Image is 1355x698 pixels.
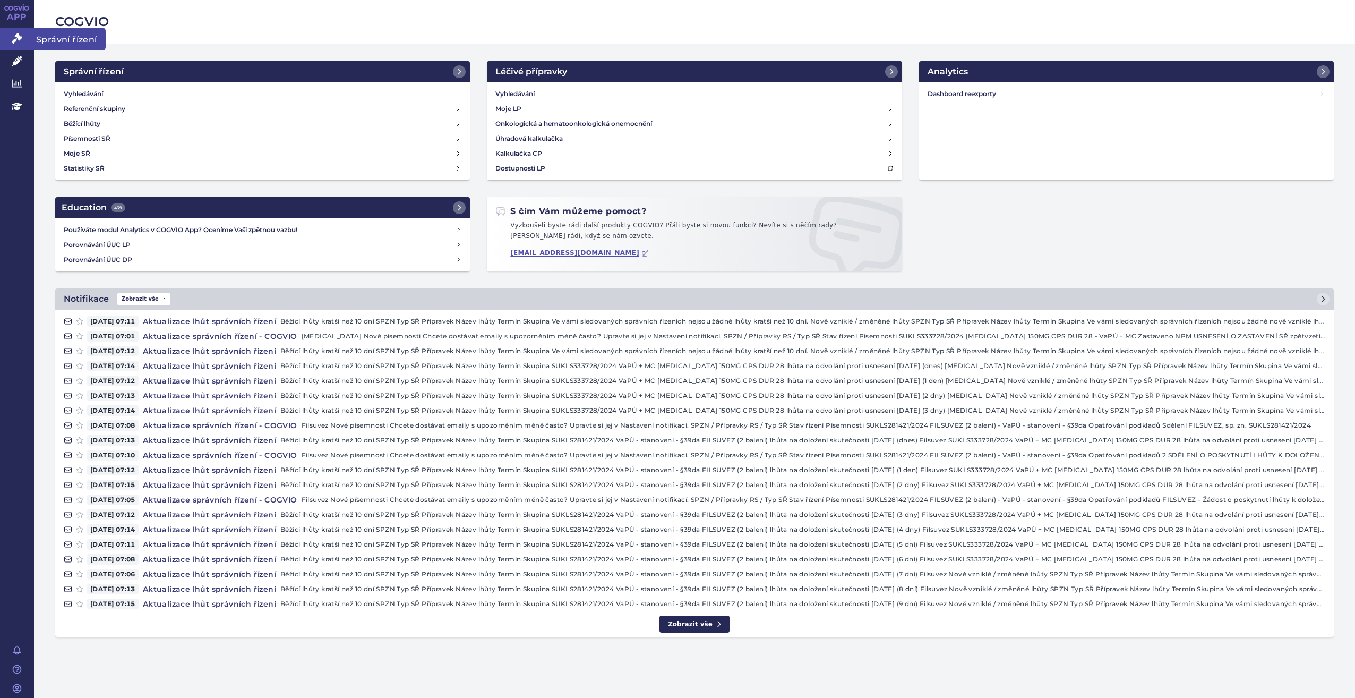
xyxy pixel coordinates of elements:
[139,465,280,475] h4: Aktualizace lhůt správních řízení
[139,480,280,490] h4: Aktualizace lhůt správních řízení
[280,465,1325,475] p: Běžící lhůty kratší než 10 dní SPZN Typ SŘ Přípravek Název lhůty Termín Skupina SUKLS281421/2024 ...
[64,133,110,144] h4: Písemnosti SŘ
[87,569,139,580] span: [DATE] 07:06
[280,390,1325,401] p: Běžící lhůty kratší než 10 dní SPZN Typ SŘ Přípravek Název lhůty Termín Skupina SUKLS333728/2024 ...
[139,554,280,565] h4: Aktualizace lhůt správních řízení
[87,390,139,401] span: [DATE] 07:13
[139,420,302,431] h4: Aktualizace správních řízení - COGVIO
[928,89,1319,99] h4: Dashboard reexporty
[495,65,567,78] h2: Léčivé přípravky
[302,450,1325,461] p: Filsuvez Nové písemnosti Chcete dostávat emaily s upozorněním méně často? Upravte si jej v Nastav...
[139,495,302,505] h4: Aktualizace správních řízení - COGVIO
[87,376,139,386] span: [DATE] 07:12
[495,133,563,144] h4: Úhradová kalkulačka
[59,101,466,116] a: Referenční skupiny
[302,420,1325,431] p: Filsuvez Nové písemnosti Chcete dostávat emaily s upozorněním méně často? Upravte si jej v Nastav...
[64,293,109,305] h2: Notifikace
[139,361,280,371] h4: Aktualizace lhůt správních řízení
[59,161,466,176] a: Statistiky SŘ
[55,288,1334,310] a: NotifikaceZobrazit vše
[59,223,466,237] a: Používáte modul Analytics v COGVIO App? Oceníme Vaši zpětnou vazbu!
[139,316,280,327] h4: Aktualizace lhůt správních řízení
[55,61,470,82] a: Správní řízení
[87,420,139,431] span: [DATE] 07:08
[491,87,897,101] a: Vyhledávání
[64,118,100,129] h4: Běžící lhůty
[111,203,125,212] span: 439
[87,539,139,550] span: [DATE] 07:11
[139,450,302,461] h4: Aktualizace správních řízení - COGVIO
[139,524,280,535] h4: Aktualizace lhůt správních řízení
[87,599,139,609] span: [DATE] 07:15
[659,616,730,633] a: Zobrazit vše
[487,61,902,82] a: Léčivé přípravky
[139,599,280,609] h4: Aktualizace lhůt správních řízení
[495,148,542,159] h4: Kalkulačka CP
[280,480,1325,490] p: Běžící lhůty kratší než 10 dní SPZN Typ SŘ Přípravek Název lhůty Termín Skupina SUKLS281421/2024 ...
[919,61,1334,82] a: Analytics
[491,131,897,146] a: Úhradová kalkulačka
[139,405,280,416] h4: Aktualizace lhůt správních řízení
[280,405,1325,416] p: Běžící lhůty kratší než 10 dní SPZN Typ SŘ Přípravek Název lhůty Termín Skupina SUKLS333728/2024 ...
[87,524,139,535] span: [DATE] 07:14
[280,524,1325,535] p: Běžící lhůty kratší než 10 dní SPZN Typ SŘ Přípravek Název lhůty Termín Skupina SUKLS281421/2024 ...
[87,361,139,371] span: [DATE] 07:14
[510,249,649,257] a: [EMAIL_ADDRESS][DOMAIN_NAME]
[928,65,968,78] h2: Analytics
[87,405,139,416] span: [DATE] 07:14
[491,116,897,131] a: Onkologická a hematoonkologická onemocnění
[139,569,280,580] h4: Aktualizace lhůt správních řízení
[280,316,1325,327] p: Běžící lhůty kratší než 10 dní SPZN Typ SŘ Přípravek Název lhůty Termín Skupina Ve vámi sledovaný...
[139,539,280,550] h4: Aktualizace lhůt správních řízení
[280,346,1325,356] p: Běžící lhůty kratší než 10 dní SPZN Typ SŘ Přípravek Název lhůty Termín Skupina Ve vámi sledovaný...
[923,87,1330,101] a: Dashboard reexporty
[59,131,466,146] a: Písemnosti SŘ
[64,240,456,250] h4: Porovnávání ÚUC LP
[280,554,1325,565] p: Běžící lhůty kratší než 10 dní SPZN Typ SŘ Přípravek Název lhůty Termín Skupina SUKLS281421/2024 ...
[87,465,139,475] span: [DATE] 07:12
[64,225,456,235] h4: Používáte modul Analytics v COGVIO App? Oceníme Vaši zpětnou vazbu!
[280,584,1325,594] p: Běžící lhůty kratší než 10 dní SPZN Typ SŘ Přípravek Název lhůty Termín Skupina SUKLS281421/2024 ...
[139,331,302,342] h4: Aktualizace správních řízení - COGVIO
[87,584,139,594] span: [DATE] 07:13
[64,163,105,174] h4: Statistiky SŘ
[139,376,280,386] h4: Aktualizace lhůt správních řízení
[87,554,139,565] span: [DATE] 07:08
[139,346,280,356] h4: Aktualizace lhůt správních řízení
[491,161,897,176] a: Dostupnosti LP
[87,435,139,446] span: [DATE] 07:13
[280,361,1325,371] p: Běžící lhůty kratší než 10 dní SPZN Typ SŘ Přípravek Název lhůty Termín Skupina SUKLS333728/2024 ...
[280,435,1325,446] p: Běžící lhůty kratší než 10 dní SPZN Typ SŘ Přípravek Název lhůty Termín Skupina SUKLS281421/2024 ...
[87,331,139,342] span: [DATE] 07:01
[117,293,170,305] span: Zobrazit vše
[87,495,139,505] span: [DATE] 07:05
[280,539,1325,550] p: Běžící lhůty kratší než 10 dní SPZN Typ SŘ Přípravek Název lhůty Termín Skupina SUKLS281421/2024 ...
[139,390,280,401] h4: Aktualizace lhůt správních řízení
[495,220,893,245] p: Vyzkoušeli byste rádi další produkty COGVIO? Přáli byste si novou funkci? Nevíte si s něčím rady?...
[491,146,897,161] a: Kalkulačka CP
[59,237,466,252] a: Porovnávání ÚUC LP
[302,331,1325,342] p: [MEDICAL_DATA] Nové písemnosti Chcete dostávat emaily s upozorněním méně často? Upravte si jej v ...
[64,65,124,78] h2: Správní řízení
[495,104,521,114] h4: Moje LP
[495,206,646,217] h2: S čím Vám můžeme pomoct?
[495,89,535,99] h4: Vyhledávání
[87,346,139,356] span: [DATE] 07:12
[139,509,280,520] h4: Aktualizace lhůt správních řízení
[87,316,139,327] span: [DATE] 07:11
[87,480,139,490] span: [DATE] 07:15
[55,13,1334,31] h2: COGVIO
[64,148,90,159] h4: Moje SŘ
[495,118,652,129] h4: Onkologická a hematoonkologická onemocnění
[64,104,125,114] h4: Referenční skupiny
[59,116,466,131] a: Běžící lhůty
[64,89,103,99] h4: Vyhledávání
[59,252,466,267] a: Porovnávání ÚUC DP
[87,509,139,520] span: [DATE] 07:12
[62,201,125,214] h2: Education
[491,101,897,116] a: Moje LP
[302,495,1325,505] p: Filsuvez Nové písemnosti Chcete dostávat emaily s upozorněním méně často? Upravte si jej v Nastav...
[280,509,1325,520] p: Běžící lhůty kratší než 10 dní SPZN Typ SŘ Přípravek Název lhůty Termín Skupina SUKLS281421/2024 ...
[55,197,470,218] a: Education439
[280,569,1325,580] p: Běžící lhůty kratší než 10 dní SPZN Typ SŘ Přípravek Název lhůty Termín Skupina SUKLS281421/2024 ...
